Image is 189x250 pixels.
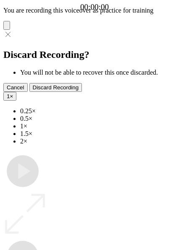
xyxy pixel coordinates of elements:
a: 00:00:00 [80,3,109,12]
button: Discard Recording [29,83,82,92]
li: 1.5× [20,130,186,138]
h2: Discard Recording? [3,49,186,60]
li: You will not be able to recover this once discarded. [20,69,186,76]
button: 1× [3,92,16,101]
li: 2× [20,138,186,145]
p: You are recording this voiceover as practice for training [3,7,186,14]
button: Cancel [3,83,28,92]
li: 1× [20,122,186,130]
span: 1 [7,93,10,99]
li: 0.5× [20,115,186,122]
li: 0.25× [20,107,186,115]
